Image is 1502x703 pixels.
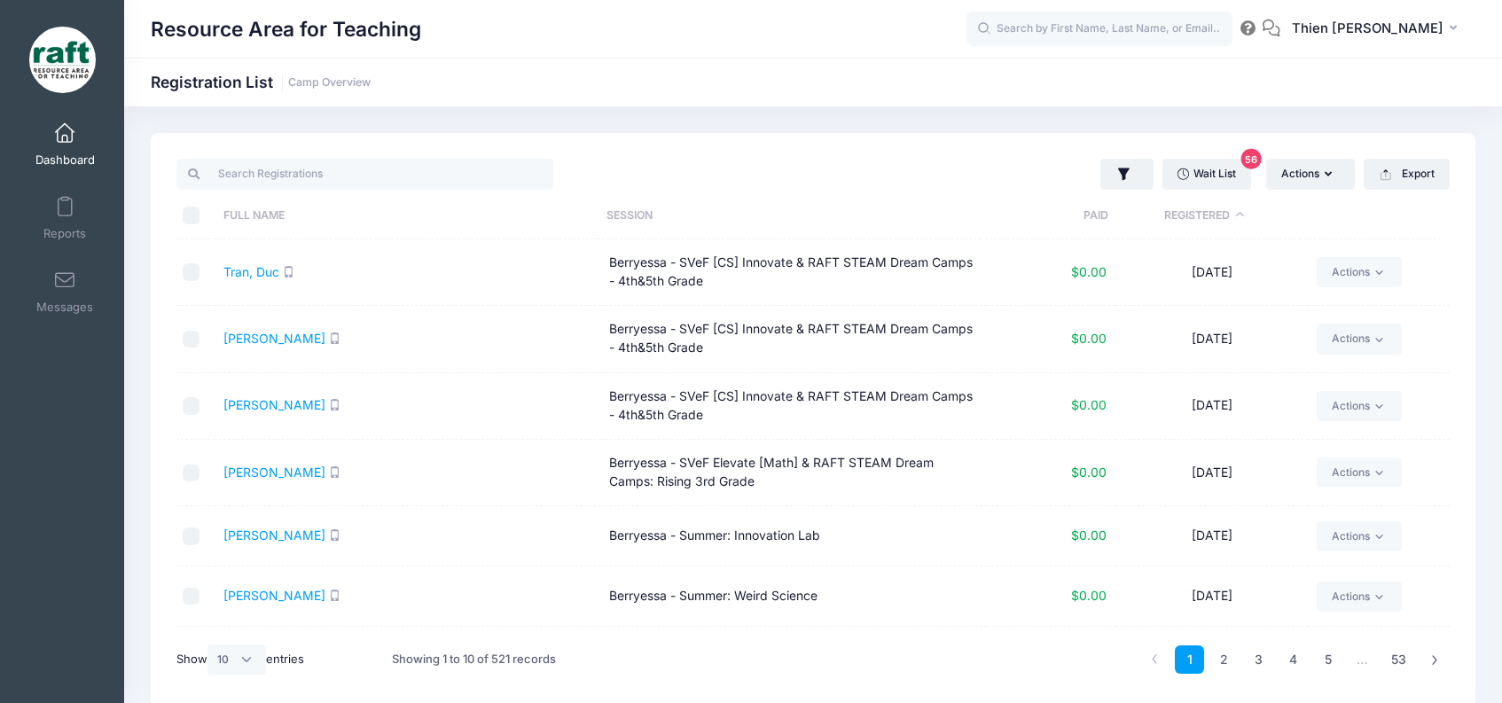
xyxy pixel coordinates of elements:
[29,27,96,93] img: Resource Area for Teaching
[1115,306,1309,372] td: [DATE]
[1162,159,1251,189] a: Wait List56
[1317,391,1401,421] a: Actions
[1241,149,1262,169] span: 56
[1266,159,1355,189] button: Actions
[600,239,986,306] td: Berryessa - SVeF [CS] Innovate & RAFT STEAM Dream Camps - 4th&5th Grade
[176,159,553,189] input: Search Registrations
[1279,645,1308,675] a: 4
[1175,645,1204,675] a: 1
[1071,527,1107,543] span: $0.00
[392,639,556,680] div: Showing 1 to 10 of 521 records
[1244,645,1273,675] a: 3
[600,440,986,506] td: Berryessa - SVeF Elevate [Math] & RAFT STEAM Dream Camps: Rising 3rd Grade
[600,373,986,440] td: Berryessa - SVeF [CS] Innovate & RAFT STEAM Dream Camps - 4th&5th Grade
[1071,588,1107,603] span: $0.00
[1317,324,1401,354] a: Actions
[207,644,266,675] select: Showentries
[329,332,340,344] i: SMS enabled
[223,527,325,543] a: [PERSON_NAME]
[1071,331,1107,346] span: $0.00
[329,529,340,541] i: SMS enabled
[215,192,598,239] th: Full Name: activate to sort column ascending
[1115,566,1309,627] td: [DATE]
[600,506,986,566] td: Berryessa - Summer: Innovation Lab
[1364,159,1450,189] button: Export
[600,566,986,627] td: Berryessa - Summer: Weird Science
[1115,627,1309,687] td: [DATE]
[1115,506,1309,566] td: [DATE]
[288,76,371,90] a: Camp Overview
[223,331,325,346] a: [PERSON_NAME]
[329,466,340,478] i: SMS enabled
[1115,373,1309,440] td: [DATE]
[35,152,95,168] span: Dashboard
[43,226,86,241] span: Reports
[1071,465,1107,480] span: $0.00
[600,306,986,372] td: Berryessa - SVeF [CS] Innovate & RAFT STEAM Dream Camps - 4th&5th Grade
[1071,397,1107,412] span: $0.00
[176,644,304,675] label: Show entries
[1317,257,1401,287] a: Actions
[1317,521,1401,551] a: Actions
[223,465,325,480] a: [PERSON_NAME]
[1115,239,1309,306] td: [DATE]
[1317,457,1401,488] a: Actions
[1071,264,1107,279] span: $0.00
[223,397,325,412] a: [PERSON_NAME]
[1209,645,1239,675] a: 2
[23,261,107,323] a: Messages
[329,590,340,601] i: SMS enabled
[1317,582,1401,612] a: Actions
[1115,440,1309,506] td: [DATE]
[600,627,986,687] td: Berryessa - Summer: Crime Scene Investigation
[1313,645,1342,675] a: 5
[151,9,421,50] h1: Resource Area for Teaching
[151,73,371,91] h1: Registration List
[1292,19,1443,38] span: Thien [PERSON_NAME]
[966,12,1232,47] input: Search by First Name, Last Name, or Email...
[36,300,93,315] span: Messages
[981,192,1108,239] th: Paid: activate to sort column ascending
[1280,9,1475,50] button: Thien [PERSON_NAME]
[223,588,325,603] a: [PERSON_NAME]
[223,264,279,279] a: Tran, Duc
[598,192,981,239] th: Session: activate to sort column ascending
[23,187,107,249] a: Reports
[329,399,340,410] i: SMS enabled
[23,113,107,176] a: Dashboard
[283,266,294,277] i: SMS enabled
[1382,645,1415,675] a: 53
[1108,192,1300,239] th: Registered: activate to sort column descending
